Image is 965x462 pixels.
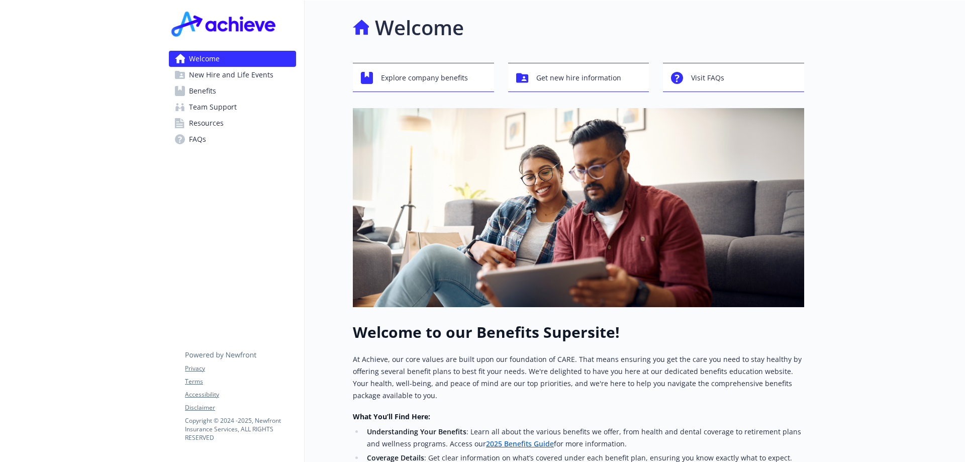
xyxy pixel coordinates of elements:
span: Visit FAQs [691,68,724,87]
a: Disclaimer [185,403,296,412]
img: overview page banner [353,108,804,307]
h1: Welcome to our Benefits Supersite! [353,323,804,341]
a: Benefits [169,83,296,99]
span: FAQs [189,131,206,147]
span: Benefits [189,83,216,99]
p: Copyright © 2024 - 2025 , Newfront Insurance Services, ALL RIGHTS RESERVED [185,416,296,442]
a: Welcome [169,51,296,67]
span: Resources [189,115,224,131]
button: Get new hire information [508,63,649,92]
button: Explore company benefits [353,63,494,92]
a: Resources [169,115,296,131]
a: Terms [185,377,296,386]
span: Team Support [189,99,237,115]
strong: Understanding Your Benefits [367,427,466,436]
a: FAQs [169,131,296,147]
span: Welcome [189,51,220,67]
a: New Hire and Life Events [169,67,296,83]
strong: What You’ll Find Here: [353,412,430,421]
button: Visit FAQs [663,63,804,92]
span: New Hire and Life Events [189,67,273,83]
span: Get new hire information [536,68,621,87]
h1: Welcome [375,13,464,43]
a: Team Support [169,99,296,115]
span: Explore company benefits [381,68,468,87]
a: Accessibility [185,390,296,399]
p: At Achieve, our core values are built upon our foundation of CARE. That means ensuring you get th... [353,353,804,402]
a: 2025 Benefits Guide [486,439,554,448]
li: : Learn all about the various benefits we offer, from health and dental coverage to retirement pl... [364,426,804,450]
a: Privacy [185,364,296,373]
